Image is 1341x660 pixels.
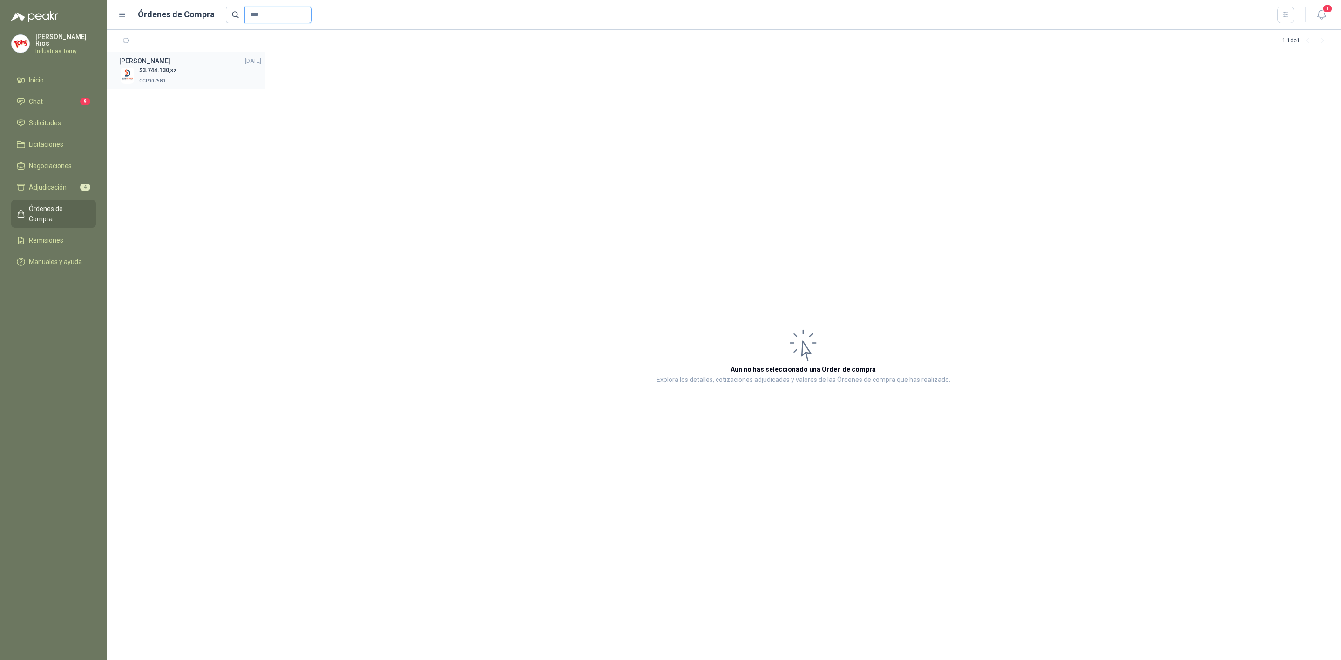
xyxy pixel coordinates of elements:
[169,68,176,73] span: ,32
[1322,4,1333,13] span: 1
[657,374,950,386] p: Explora los detalles, cotizaciones adjudicadas y valores de las Órdenes de compra que has realizado.
[29,139,63,150] span: Licitaciones
[29,257,82,267] span: Manuales y ayuda
[138,8,215,21] h1: Órdenes de Compra
[35,48,96,54] p: Industrias Tomy
[1313,7,1330,23] button: 1
[12,35,29,53] img: Company Logo
[119,56,261,85] a: [PERSON_NAME][DATE] Company Logo$3.744.130,32OCP007580
[11,157,96,175] a: Negociaciones
[11,136,96,153] a: Licitaciones
[245,57,261,66] span: [DATE]
[29,118,61,128] span: Solicitudes
[11,93,96,110] a: Chat9
[29,161,72,171] span: Negociaciones
[142,67,176,74] span: 3.744.130
[11,231,96,249] a: Remisiones
[11,200,96,228] a: Órdenes de Compra
[29,75,44,85] span: Inicio
[29,235,63,245] span: Remisiones
[29,96,43,107] span: Chat
[11,11,59,22] img: Logo peakr
[29,204,87,224] span: Órdenes de Compra
[80,98,90,105] span: 9
[11,71,96,89] a: Inicio
[731,364,876,374] h3: Aún no has seleccionado una Orden de compra
[29,182,67,192] span: Adjudicación
[11,114,96,132] a: Solicitudes
[139,78,165,83] span: OCP007580
[1282,34,1330,48] div: 1 - 1 de 1
[11,253,96,271] a: Manuales y ayuda
[35,34,96,47] p: [PERSON_NAME] Ríos
[139,66,176,75] p: $
[119,56,170,66] h3: [PERSON_NAME]
[80,184,90,191] span: 4
[119,68,135,84] img: Company Logo
[11,178,96,196] a: Adjudicación4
